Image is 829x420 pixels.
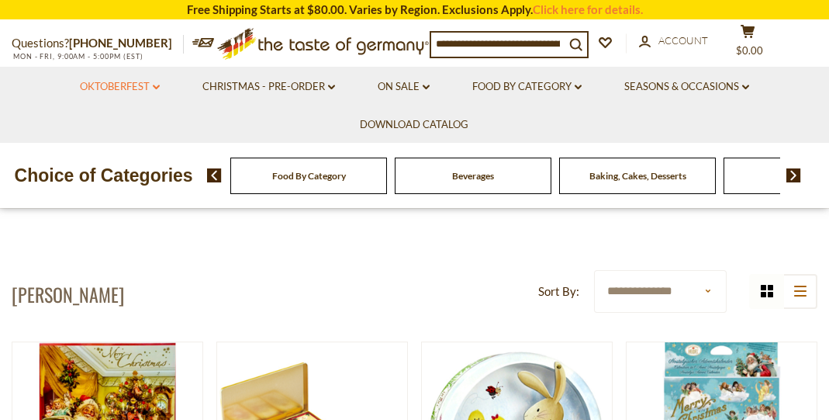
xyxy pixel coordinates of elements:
img: next arrow [786,168,801,182]
a: Beverages [452,170,494,182]
a: Baking, Cakes, Desserts [589,170,686,182]
span: Account [658,34,708,47]
a: Download Catalog [360,116,468,134]
img: previous arrow [207,168,222,182]
span: MON - FRI, 9:00AM - 5:00PM (EST) [12,52,143,61]
a: Seasons & Occasions [624,78,749,95]
a: [PHONE_NUMBER] [69,36,172,50]
a: Oktoberfest [80,78,160,95]
h1: [PERSON_NAME] [12,283,124,306]
a: Food By Category [272,170,346,182]
a: Account [639,33,708,50]
a: Christmas - PRE-ORDER [202,78,335,95]
a: Food By Category [472,78,582,95]
a: Click here for details. [533,2,643,16]
label: Sort By: [538,282,579,301]
p: Questions? [12,33,184,54]
button: $0.00 [724,24,771,63]
span: $0.00 [736,44,763,57]
a: On Sale [378,78,430,95]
